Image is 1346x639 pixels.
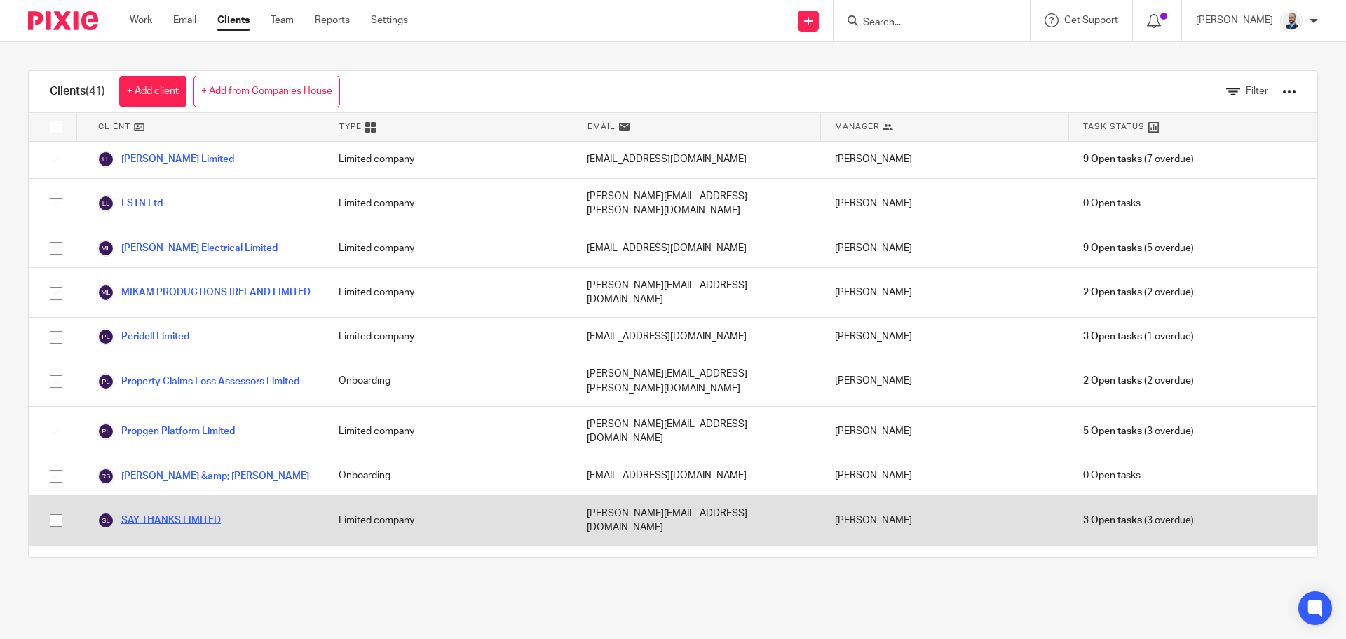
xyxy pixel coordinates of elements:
div: [PERSON_NAME][EMAIL_ADDRESS][DOMAIN_NAME] [573,496,821,546]
img: svg%3E [97,373,114,390]
div: [PERSON_NAME] [821,179,1069,229]
input: Select all [43,114,69,140]
div: [EMAIL_ADDRESS][DOMAIN_NAME] [573,229,821,267]
img: Mark%20LI%20profiler.png [1280,10,1303,32]
div: [PERSON_NAME][EMAIL_ADDRESS][DOMAIN_NAME] [573,407,821,457]
a: [PERSON_NAME] Limited [97,151,234,168]
div: Limited company [325,496,573,546]
span: Filter [1246,86,1268,96]
div: Onboarding [325,356,573,406]
span: 9 Open tasks [1083,241,1142,255]
img: Pixie [28,11,98,30]
img: svg%3E [97,195,114,212]
div: Limited company [325,407,573,457]
span: Get Support [1064,15,1118,25]
div: Sole Trader / Self-Assessed [325,546,573,596]
div: [EMAIL_ADDRESS][DOMAIN_NAME] [573,140,821,178]
div: [PERSON_NAME] [821,546,1069,596]
span: (1 overdue) [1083,330,1194,344]
span: 9 Open tasks [1083,152,1142,166]
span: Task Status [1083,121,1145,133]
span: (3 overdue) [1083,424,1194,438]
a: Team [271,13,294,27]
div: Limited company [325,229,573,267]
div: [PERSON_NAME] [821,407,1069,457]
a: + Add from Companies House [193,76,340,107]
img: svg%3E [97,328,114,345]
span: (2 overdue) [1083,374,1194,388]
img: svg%3E [97,284,114,301]
img: svg%3E [97,423,114,440]
span: 3 Open tasks [1083,330,1142,344]
a: Peridell Limited [97,328,189,345]
a: Propgen Platform Limited [97,423,235,440]
span: (5 overdue) [1083,241,1194,255]
div: [PERSON_NAME][EMAIL_ADDRESS][PERSON_NAME][DOMAIN_NAME] [573,179,821,229]
div: [PERSON_NAME] [821,229,1069,267]
a: Reports [315,13,350,27]
a: Work [130,13,152,27]
img: svg%3E [97,468,114,485]
span: Client [98,121,130,133]
span: 2 Open tasks [1083,374,1142,388]
span: (41) [86,86,105,97]
div: Limited company [325,318,573,356]
a: SAY THANKS LIMITED [97,512,221,529]
span: 0 Open tasks [1083,469,1141,483]
div: [PERSON_NAME] [821,318,1069,356]
div: [PERSON_NAME] [821,356,1069,406]
a: Email [173,13,196,27]
div: [PERSON_NAME] [821,496,1069,546]
div: [PERSON_NAME] [821,140,1069,178]
span: 2 Open tasks [1083,285,1142,300]
span: (3 overdue) [1083,513,1194,527]
div: Limited company [325,268,573,318]
p: [PERSON_NAME] [1196,13,1273,27]
span: Email [587,121,616,133]
div: [EMAIL_ADDRESS][DOMAIN_NAME] [573,457,821,495]
a: [PERSON_NAME] &amp; [PERSON_NAME] [97,468,309,485]
div: Onboarding [325,457,573,495]
a: + Add client [119,76,186,107]
div: [EMAIL_ADDRESS][DOMAIN_NAME] [573,318,821,356]
a: MIKAM PRODUCTIONS IRELAND LIMITED [97,284,311,301]
div: [PERSON_NAME][EMAIL_ADDRESS][PERSON_NAME][DOMAIN_NAME] [573,356,821,406]
a: Settings [371,13,408,27]
span: 0 Open tasks [1083,196,1141,210]
span: 3 Open tasks [1083,513,1142,527]
span: (2 overdue) [1083,285,1194,300]
span: (7 overdue) [1083,152,1194,166]
a: Property Claims Loss Assessors Limited [97,373,299,390]
input: Search [862,17,988,29]
div: [PERSON_NAME][EMAIL_ADDRESS][DOMAIN_NAME] [573,546,821,596]
img: svg%3E [97,151,114,168]
div: Limited company [325,179,573,229]
span: 5 Open tasks [1083,424,1142,438]
span: Manager [835,121,879,133]
div: [PERSON_NAME][EMAIL_ADDRESS][DOMAIN_NAME] [573,268,821,318]
div: [PERSON_NAME] [821,457,1069,495]
img: svg%3E [97,512,114,529]
a: LSTN Ltd [97,195,163,212]
img: svg%3E [97,240,114,257]
a: [PERSON_NAME] Electrical Limited [97,240,278,257]
a: Clients [217,13,250,27]
span: Type [339,121,362,133]
div: Limited company [325,140,573,178]
h1: Clients [50,84,105,99]
div: [PERSON_NAME] [821,268,1069,318]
